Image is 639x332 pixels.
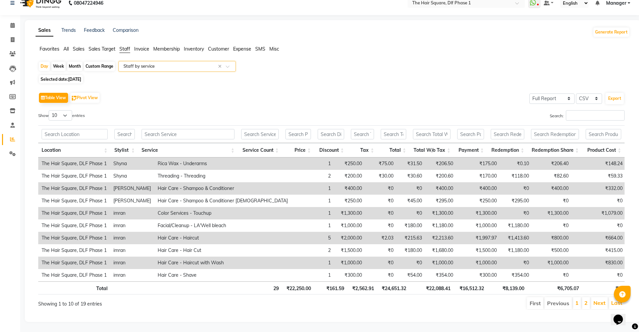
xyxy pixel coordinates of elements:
[500,257,532,269] td: ₹0
[348,281,378,294] th: ₹2,562.91
[38,269,110,281] td: The Hair Square, DLF Phase 1
[572,182,626,195] td: ₹332.00
[531,129,579,139] input: Search Redemption Share
[269,46,279,52] span: Misc
[425,232,457,244] td: ₹2,213.60
[410,281,454,294] th: ₹22,088.41
[38,244,110,257] td: The Hair Square, DLF Phase 1
[397,157,425,170] td: ₹31.50
[154,207,291,219] td: Color Services - Touchup
[454,281,487,294] th: ₹16,512.32
[68,77,81,82] span: [DATE]
[38,195,110,207] td: The Hair Square, DLF Phase 1
[532,170,572,182] td: ₹82.60
[51,62,66,71] div: Week
[532,244,572,257] td: ₹500.00
[67,62,83,71] div: Month
[318,129,344,139] input: Search Discount
[154,170,291,182] td: Threading - Threading
[365,244,397,257] td: ₹0
[154,232,291,244] td: Hair Care - Haircut
[153,46,180,52] span: Membership
[89,46,115,52] span: Sales Target
[611,305,632,325] iframe: chat widget
[500,269,532,281] td: ₹354.00
[291,257,334,269] td: 1
[184,46,204,52] span: Inventory
[397,182,425,195] td: ₹0
[334,170,365,182] td: ₹200.00
[397,195,425,207] td: ₹45.00
[36,24,53,37] a: Sales
[500,170,532,182] td: ₹118.00
[425,219,457,232] td: ₹1,180.00
[572,157,626,170] td: ₹148.24
[110,269,154,281] td: imran
[425,170,457,182] td: ₹200.60
[457,157,500,170] td: ₹175.00
[425,182,457,195] td: ₹400.00
[500,182,532,195] td: ₹0
[500,207,532,219] td: ₹0
[425,157,457,170] td: ₹206.50
[291,244,334,257] td: 2
[110,232,154,244] td: imran
[550,110,625,121] label: Search:
[425,257,457,269] td: ₹1,000.00
[84,62,115,71] div: Custom Range
[397,219,425,232] td: ₹180.00
[154,219,291,232] td: Facial/Cleanup - LA'Well bleach
[314,143,348,157] th: Discount: activate to sort column ascending
[111,143,139,157] th: Stylist: activate to sort column ascending
[84,27,105,33] a: Feedback
[42,129,108,139] input: Search Location
[334,244,365,257] td: ₹1,500.00
[572,269,626,281] td: ₹0
[593,300,605,306] a: Next
[255,46,265,52] span: SMS
[285,129,311,139] input: Search Price
[38,170,110,182] td: The Hair Square, DLF Phase 1
[39,93,68,103] button: Table View
[348,143,378,157] th: Tax: activate to sort column ascending
[425,244,457,257] td: ₹1,680.00
[566,110,625,121] input: Search:
[532,207,572,219] td: ₹1,300.00
[365,219,397,232] td: ₹0
[397,232,425,244] td: ₹215.63
[218,63,224,70] span: Clear all
[334,269,365,281] td: ₹300.00
[500,157,532,170] td: ₹0.10
[154,182,291,195] td: Hair Care - Shampoo & Conditioner
[572,257,626,269] td: ₹830.00
[572,219,626,232] td: ₹0
[532,182,572,195] td: ₹400.00
[241,129,279,139] input: Search Service Count
[457,244,500,257] td: ₹1,500.00
[314,281,348,294] th: ₹161.59
[291,219,334,232] td: 1
[72,96,77,101] img: pivot.png
[425,195,457,207] td: ₹295.00
[334,219,365,232] td: ₹1,000.00
[291,269,334,281] td: 1
[282,281,314,294] th: ₹22,250.00
[154,157,291,170] td: Rica Wax - Underarms
[38,281,111,294] th: Total
[528,143,582,157] th: Redemption Share: activate to sort column ascending
[584,300,588,306] a: 2
[238,143,282,157] th: Service Count: activate to sort column ascending
[38,219,110,232] td: The Hair Square, DLF Phase 1
[457,170,500,182] td: ₹170.00
[365,207,397,219] td: ₹0
[410,143,454,157] th: Total W/o Tax: activate to sort column ascending
[334,182,365,195] td: ₹400.00
[457,232,500,244] td: ₹1,997.97
[73,46,85,52] span: Sales
[572,232,626,244] td: ₹664.00
[397,257,425,269] td: ₹0
[334,257,365,269] td: ₹1,000.00
[282,143,314,157] th: Price: activate to sort column ascending
[119,46,130,52] span: Staff
[110,182,154,195] td: [PERSON_NAME]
